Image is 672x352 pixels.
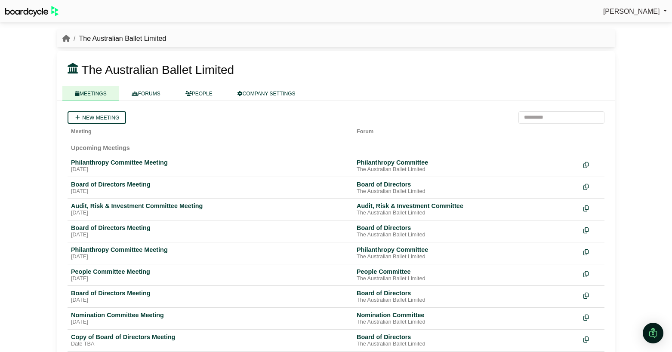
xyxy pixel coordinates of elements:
div: The Australian Ballet Limited [357,275,576,282]
a: [PERSON_NAME] [603,6,667,17]
div: The Australian Ballet Limited [357,319,576,326]
div: [DATE] [71,188,350,195]
a: Board of Directors The Australian Ballet Limited [357,333,576,348]
div: Make a copy [583,289,601,301]
div: Philanthropy Committee Meeting [71,246,350,254]
div: Board of Directors [357,224,576,232]
div: Nomination Committee [357,311,576,319]
a: Board of Directors The Australian Ballet Limited [357,181,576,195]
div: Nomination Committee Meeting [71,311,350,319]
a: Nomination Committee Meeting [DATE] [71,311,350,326]
div: Board of Directors Meeting [71,224,350,232]
div: Make a copy [583,159,601,170]
div: [DATE] [71,232,350,239]
div: People Committee Meeting [71,268,350,275]
a: People Committee The Australian Ballet Limited [357,268,576,282]
div: Board of Directors [357,289,576,297]
div: The Australian Ballet Limited [357,188,576,195]
div: Philanthropy Committee Meeting [71,159,350,166]
div: Board of Directors Meeting [71,181,350,188]
a: Philanthropy Committee The Australian Ballet Limited [357,246,576,260]
div: [DATE] [71,210,350,217]
span: The Australian Ballet Limited [81,63,234,77]
a: Audit, Risk & Investment Committee The Australian Ballet Limited [357,202,576,217]
div: Make a copy [583,246,601,257]
li: The Australian Ballet Limited [70,33,166,44]
div: Board of Directors [357,181,576,188]
div: Board of Directors Meeting [71,289,350,297]
div: [DATE] [71,319,350,326]
div: Copy of Board of Directors Meeting [71,333,350,341]
div: [DATE] [71,254,350,260]
div: Board of Directors [357,333,576,341]
a: MEETINGS [62,86,119,101]
div: Philanthropy Committee [357,159,576,166]
a: FORUMS [119,86,173,101]
a: Philanthropy Committee Meeting [DATE] [71,246,350,260]
th: Forum [353,124,580,136]
a: New meeting [68,111,126,124]
a: Philanthropy Committee The Australian Ballet Limited [357,159,576,173]
div: Open Intercom Messenger [643,323,663,343]
div: The Australian Ballet Limited [357,210,576,217]
div: [DATE] [71,275,350,282]
a: COMPANY SETTINGS [225,86,308,101]
span: [PERSON_NAME] [603,8,660,15]
div: Philanthropy Committee [357,246,576,254]
div: [DATE] [71,166,350,173]
div: Make a copy [583,333,601,345]
th: Meeting [68,124,353,136]
div: Make a copy [583,202,601,214]
td: Upcoming Meetings [68,136,604,155]
a: Nomination Committee The Australian Ballet Limited [357,311,576,326]
div: The Australian Ballet Limited [357,254,576,260]
a: Audit, Risk & Investment Committee Meeting [DATE] [71,202,350,217]
a: People Committee Meeting [DATE] [71,268,350,282]
a: Board of Directors Meeting [DATE] [71,224,350,239]
a: Philanthropy Committee Meeting [DATE] [71,159,350,173]
div: The Australian Ballet Limited [357,166,576,173]
div: Make a copy [583,181,601,192]
a: Board of Directors The Australian Ballet Limited [357,289,576,304]
div: Make a copy [583,224,601,236]
div: [DATE] [71,297,350,304]
div: The Australian Ballet Limited [357,297,576,304]
div: Make a copy [583,268,601,279]
div: The Australian Ballet Limited [357,341,576,348]
div: Audit, Risk & Investment Committee [357,202,576,210]
a: Copy of Board of Directors Meeting Date TBA [71,333,350,348]
div: The Australian Ballet Limited [357,232,576,239]
div: Date TBA [71,341,350,348]
img: BoardcycleBlackGreen-aaafeed430059cb809a45853b8cf6d952af9d84e6e89e1f1685b34bfd5cb7d64.svg [5,6,59,17]
a: Board of Directors Meeting [DATE] [71,181,350,195]
a: Board of Directors The Australian Ballet Limited [357,224,576,239]
div: People Committee [357,268,576,275]
div: Make a copy [583,311,601,323]
a: Board of Directors Meeting [DATE] [71,289,350,304]
nav: breadcrumb [62,33,166,44]
a: PEOPLE [173,86,225,101]
div: Audit, Risk & Investment Committee Meeting [71,202,350,210]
